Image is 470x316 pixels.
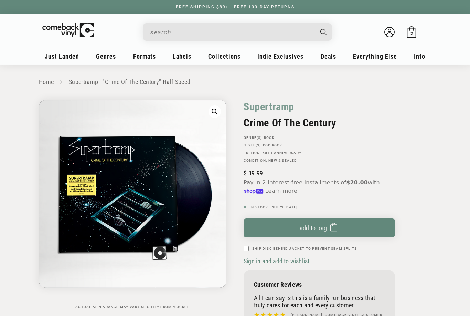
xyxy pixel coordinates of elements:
span: 2 [410,31,413,36]
p: Edition: 50th Anniversary [244,151,395,155]
a: Pop Rock [263,143,282,147]
a: FREE SHIPPING $89+ | FREE 100-DAY RETURNS [169,4,301,9]
p: STYLE(S): [244,143,395,147]
p: In Stock - Ships [DATE] [244,205,395,210]
button: Sign in and add to wishlist [244,257,311,265]
button: Add to bag [244,218,395,237]
a: Supertramp [244,100,294,113]
nav: breadcrumbs [39,77,431,87]
div: Search [143,23,332,41]
media-gallery: Gallery Viewer [39,100,226,309]
span: $ [244,170,247,177]
a: Supertramp - "Crime Of The Century" Half Speed [69,78,191,85]
span: Genres [96,53,116,60]
span: Everything Else [353,53,397,60]
p: All I can say is this is a family run business that truly cares for each and every customer. [254,294,385,309]
span: Sign in and add to wishlist [244,257,309,265]
p: Actual appearance may vary slightly from mockup [39,305,226,309]
span: Add to bag [300,224,327,232]
a: Home [39,78,54,85]
label: Ship Disc Behind Jacket To Prevent Seam Splits [252,246,357,251]
p: Condition: New & Sealed [244,159,395,163]
span: Just Landed [45,53,79,60]
span: Formats [133,53,156,60]
a: Rock [264,136,275,140]
span: Labels [173,53,191,60]
span: 39.99 [244,170,263,177]
button: Search [314,23,333,41]
input: search [150,25,313,39]
span: Info [414,53,425,60]
span: Indie Exclusives [257,53,303,60]
span: Collections [208,53,241,60]
span: Deals [321,53,336,60]
h2: Crime Of The Century [244,117,395,129]
p: GENRE(S): [244,136,395,140]
p: Customer Reviews [254,281,385,288]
